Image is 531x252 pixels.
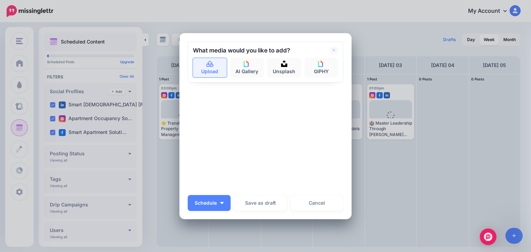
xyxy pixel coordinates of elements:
a: Upload [193,58,227,77]
div: Open Intercom Messenger [480,229,496,245]
a: Unsplash [267,58,301,77]
button: Schedule [188,195,231,211]
img: icon-giphy-square.png [244,61,250,67]
img: arrow-down-white.png [220,202,224,204]
a: GIPHY [305,58,338,77]
span: Schedule [195,201,217,205]
img: icon-unsplash-square.png [281,61,287,67]
a: AI Gallery [230,58,264,77]
h2: What media would you like to add? [193,48,290,54]
a: Cancel [290,195,343,211]
img: icon-giphy-square.png [318,61,324,67]
button: Save as draft [234,195,287,211]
